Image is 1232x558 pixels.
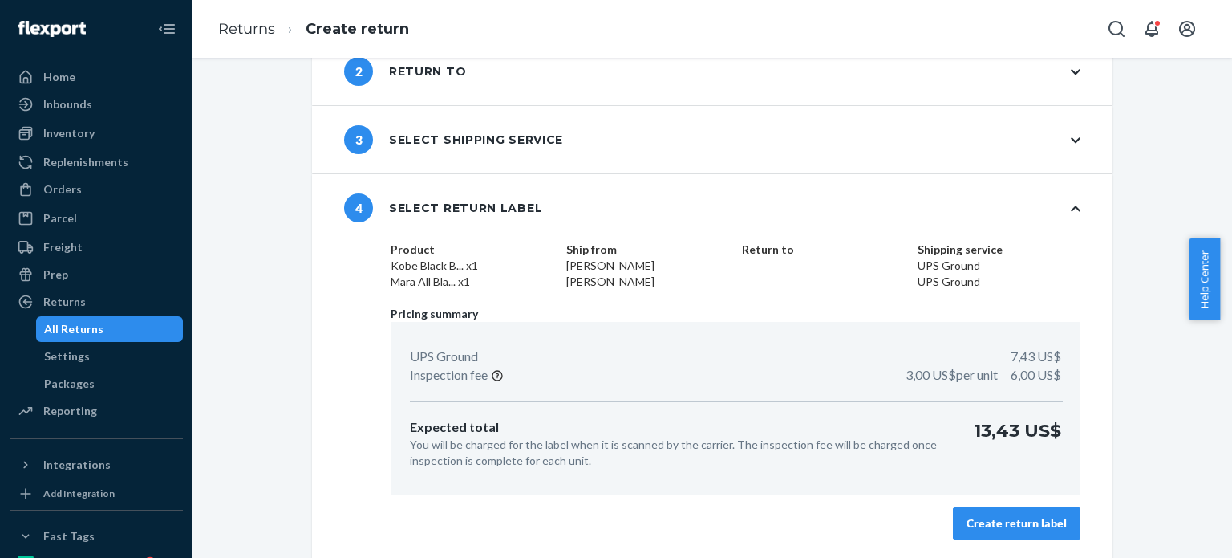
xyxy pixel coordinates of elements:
[43,403,97,419] div: Reporting
[344,125,563,154] div: Select shipping service
[953,507,1080,540] button: Create return label
[1011,348,1061,366] p: 7,43 US$
[36,371,184,397] a: Packages
[391,258,553,274] dd: Kobe Black B... x1
[10,289,183,315] a: Returns
[344,193,542,222] div: Select return label
[918,274,1080,290] dd: UPS Ground
[344,125,373,154] span: 3
[18,21,86,37] img: Flexport logo
[410,418,948,437] p: Expected total
[10,452,183,478] button: Integrations
[1189,238,1220,320] button: Help Center
[10,262,183,287] a: Prep
[974,418,1061,469] p: 13,43 US$
[10,120,183,146] a: Inventory
[344,193,373,222] span: 4
[344,57,373,86] span: 2
[906,366,1061,385] p: 6,00 US$
[566,258,729,274] dd: [PERSON_NAME]
[43,457,111,473] div: Integrations
[1100,13,1133,45] button: Open Search Box
[43,267,68,283] div: Prep
[10,206,183,231] a: Parcel
[1171,13,1203,45] button: Open account menu
[43,154,128,170] div: Replenishments
[10,64,183,90] a: Home
[918,242,1080,258] dt: Shipping service
[205,6,422,53] ol: breadcrumbs
[10,149,183,175] a: Replenishments
[10,398,183,424] a: Reporting
[566,242,729,258] dt: Ship from
[43,181,82,198] div: Orders
[43,294,86,310] div: Returns
[391,306,1080,322] p: Pricing summary
[391,274,553,290] dd: Mara All Bla... x1
[10,234,183,260] a: Freight
[10,523,183,549] button: Fast Tags
[43,69,75,85] div: Home
[10,92,183,117] a: Inbounds
[344,57,466,86] div: Return to
[43,528,95,544] div: Fast Tags
[906,367,998,382] span: 3,00 US$ per unit
[44,348,90,365] div: Settings
[918,258,1080,274] dd: UPS Ground
[410,437,948,469] p: You will be charged for the label when it is scanned by the carrier. The inspection fee will be c...
[36,316,184,342] a: All Returns
[218,20,275,38] a: Returns
[1136,13,1168,45] button: Open notifications
[43,125,95,141] div: Inventory
[967,515,1067,532] div: Create return label
[410,348,478,366] p: UPS Ground
[43,96,92,112] div: Inbounds
[410,366,488,385] p: Inspection fee
[566,274,729,290] dd: [PERSON_NAME]
[43,487,115,500] div: Add Integration
[10,177,183,202] a: Orders
[742,242,905,258] dt: Return to
[36,344,184,369] a: Settings
[43,210,77,226] div: Parcel
[44,376,95,392] div: Packages
[391,242,553,258] dt: Product
[44,321,103,337] div: All Returns
[151,13,183,45] button: Close Navigation
[43,239,83,255] div: Freight
[10,484,183,503] a: Add Integration
[306,20,409,38] a: Create return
